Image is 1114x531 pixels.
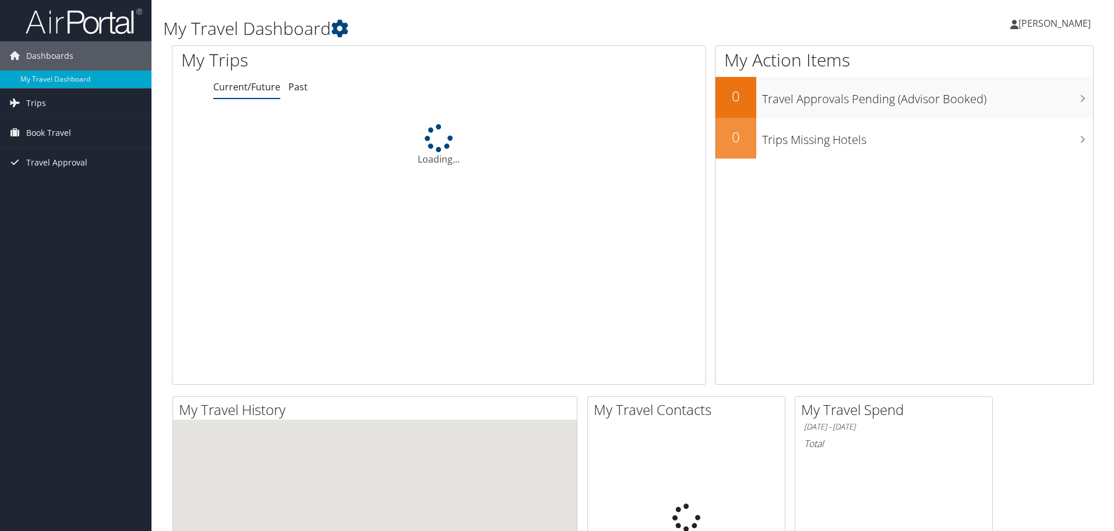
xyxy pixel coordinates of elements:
a: [PERSON_NAME] [1010,6,1102,41]
h6: [DATE] - [DATE] [804,421,983,432]
span: Trips [26,89,46,118]
h2: My Travel Contacts [594,400,785,420]
h1: My Trips [181,48,475,72]
h6: Total [804,437,983,450]
a: Past [288,80,308,93]
h1: My Action Items [715,48,1093,72]
h2: 0 [715,127,756,147]
span: Book Travel [26,118,71,147]
span: Dashboards [26,41,73,71]
h2: My Travel Spend [801,400,992,420]
h3: Travel Approvals Pending (Advisor Booked) [762,85,1093,107]
h3: Trips Missing Hotels [762,126,1093,148]
a: 0Travel Approvals Pending (Advisor Booked) [715,77,1093,118]
span: Travel Approval [26,148,87,177]
h1: My Travel Dashboard [163,16,789,41]
h2: My Travel History [179,400,577,420]
div: Loading... [172,124,706,166]
a: 0Trips Missing Hotels [715,118,1093,159]
span: [PERSON_NAME] [1018,17,1091,30]
a: Current/Future [213,80,280,93]
img: airportal-logo.png [26,8,142,35]
h2: 0 [715,86,756,106]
